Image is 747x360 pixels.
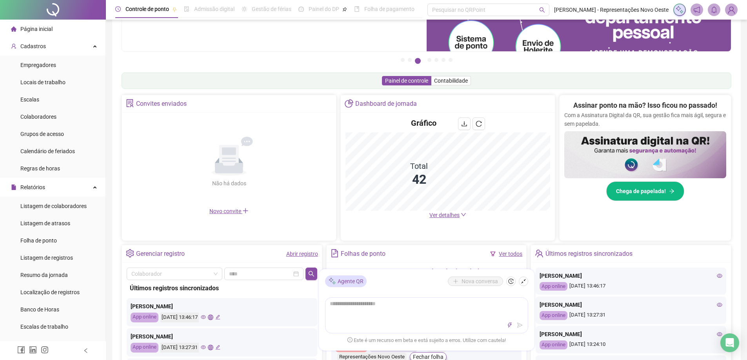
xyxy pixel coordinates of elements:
span: search [308,271,314,277]
div: - [451,268,453,276]
span: history [508,279,514,284]
button: 1 [401,58,405,62]
span: clock-circle [115,6,121,12]
span: facebook [17,346,25,354]
span: Escalas [20,96,39,103]
span: instagram [41,346,49,354]
button: 5 [434,58,438,62]
img: 7715 [725,4,737,16]
span: eye [717,273,722,279]
span: edit [215,315,220,320]
span: Listagem de colaboradores [20,203,87,209]
span: left [83,348,89,353]
div: [PERSON_NAME] [540,330,722,338]
span: [PERSON_NAME] - Representações Novo Oeste [554,5,669,14]
span: Regras de horas [20,165,60,172]
span: Cadastros [20,43,46,49]
span: Painel de controle [385,78,428,84]
button: Nova conversa [448,277,503,286]
img: banner%2F02c71560-61a6-44d4-94b9-c8ab97240462.png [564,131,726,178]
a: Abrir registro [286,251,318,257]
span: file-done [184,6,189,12]
div: App online [131,343,158,353]
span: Colaboradores [20,114,56,120]
span: team [535,249,543,257]
div: [DATE] 13:46:17 [540,282,722,291]
span: download [461,121,467,127]
span: Locais de trabalho [20,79,65,85]
span: eye [201,345,206,350]
span: book [354,6,360,12]
span: Listagem de registros [20,255,73,261]
div: [DATE] 13:24:10 [540,340,722,349]
div: App online [540,340,567,349]
span: notification [693,6,700,13]
span: edit [475,268,480,273]
span: Controle de ponto [125,6,169,12]
span: Listagem de atrasos [20,220,70,226]
div: Últimos registros sincronizados [545,247,632,261]
a: Ver detalhes down [429,212,466,218]
h2: Assinar ponto na mão? Isso ficou no passado! [573,100,717,111]
div: Gerenciar registro [136,247,185,261]
span: Este é um recurso em beta e está sujeito a erros. Utilize com cautela! [347,336,506,344]
span: down [461,212,466,217]
div: Dashboard de jornada [355,97,417,110]
span: Ver detalhes [429,212,460,218]
span: eye [201,315,206,320]
span: Novo convite [209,208,249,214]
div: [DATE] [456,268,472,276]
button: 2 [408,58,412,62]
div: [DATE] 13:27:31 [160,343,199,353]
span: Escalas de trabalho [20,324,68,330]
span: solution [126,99,134,107]
div: [DATE] 13:27:31 [540,311,722,320]
div: [PERSON_NAME] [540,271,722,280]
span: global [208,315,213,320]
span: plus [242,208,249,214]
span: edit [215,345,220,350]
span: Admissão digital [194,6,234,12]
div: [DATE] 13:46:17 [160,313,199,322]
span: Resumo da jornada [20,272,68,278]
div: [PERSON_NAME] [131,332,313,341]
button: 7 [449,58,453,62]
span: Relatórios [20,184,45,190]
button: 6 [442,58,445,62]
div: [PERSON_NAME] [540,300,722,309]
span: Página inicial [20,26,53,32]
div: Open Intercom Messenger [720,333,739,352]
span: arrow-right [669,188,674,194]
button: thunderbolt [505,320,514,330]
div: Agente QR [325,275,367,287]
span: home [11,26,16,32]
span: pie-chart [345,99,353,107]
p: Com a Assinatura Digital da QR, sua gestão fica mais ágil, segura e sem papelada. [564,111,726,128]
button: send [515,320,525,330]
span: Folha de ponto [20,237,57,244]
span: exclamation-circle [347,337,353,342]
span: Chega de papelada! [616,187,666,195]
span: user-add [11,43,16,49]
span: bell [711,6,718,13]
img: sparkle-icon.fc2bf0ac1784a2077858766a79e2daf3.svg [328,277,336,285]
span: pushpin [342,7,347,12]
a: Ver todos [499,251,522,257]
span: linkedin [29,346,37,354]
button: 4 [427,58,431,62]
div: Últimos registros sincronizados [130,283,314,293]
span: shrink [521,279,526,284]
span: Gestão de férias [252,6,291,12]
span: global [208,345,213,350]
span: Folha de pagamento [364,6,414,12]
div: App online [131,313,158,322]
div: Não há dados [193,179,265,188]
div: Convites enviados [136,97,187,110]
img: sparkle-icon.fc2bf0ac1784a2077858766a79e2daf3.svg [675,5,684,14]
span: Calendário de feriados [20,148,75,154]
button: Chega de papelada! [606,181,684,201]
div: [PERSON_NAME] [131,302,313,311]
div: [DATE] [432,268,448,276]
span: Relatório de solicitações [20,341,79,347]
div: App online [540,311,567,320]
